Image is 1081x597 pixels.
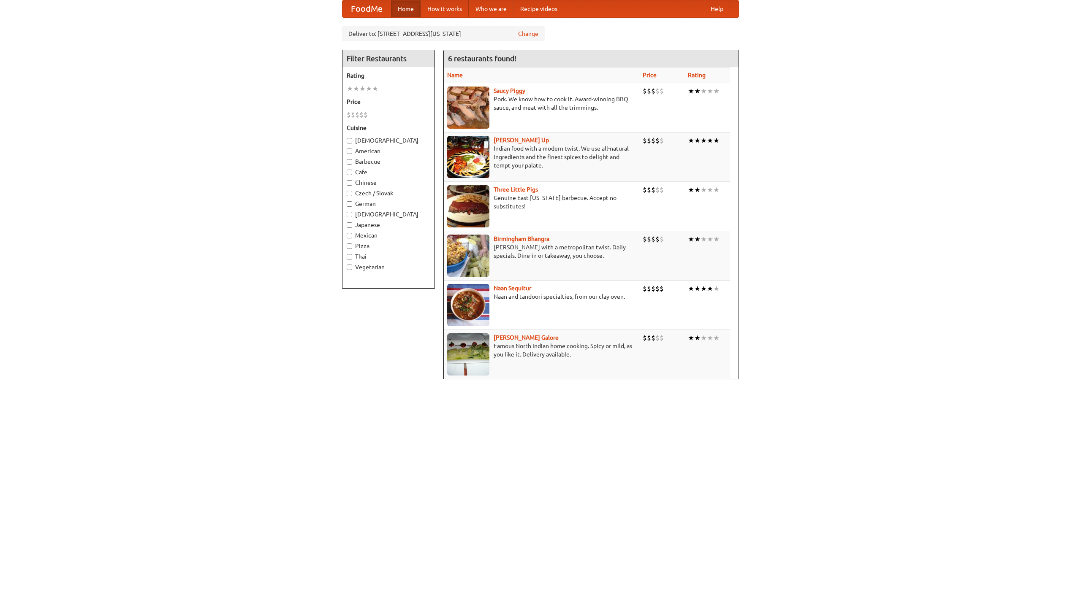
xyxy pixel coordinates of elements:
[701,136,707,145] li: ★
[660,284,664,293] li: $
[643,86,647,96] li: $
[704,0,730,17] a: Help
[347,210,430,219] label: [DEMOGRAPHIC_DATA]
[364,110,368,119] li: $
[347,201,352,207] input: German
[494,235,549,242] a: Birmingham Bhangra
[347,180,352,186] input: Chinese
[347,71,430,80] h5: Rating
[707,333,713,343] li: ★
[655,235,660,244] li: $
[447,333,489,375] img: currygalore.jpg
[347,242,430,250] label: Pizza
[342,26,545,41] div: Deliver to: [STREET_ADDRESS][US_STATE]
[347,147,430,155] label: American
[347,243,352,249] input: Pizza
[347,263,430,271] label: Vegetarian
[447,95,636,112] p: Pork. We know how to cook it. Award-winning BBQ sauce, and meat with all the trimmings.
[701,284,707,293] li: ★
[701,333,707,343] li: ★
[694,136,701,145] li: ★
[660,333,664,343] li: $
[660,235,664,244] li: $
[494,334,559,341] a: [PERSON_NAME] Galore
[694,284,701,293] li: ★
[347,149,352,154] input: American
[347,212,352,217] input: [DEMOGRAPHIC_DATA]
[494,285,531,292] a: Naan Sequitur
[347,231,430,240] label: Mexican
[643,235,647,244] li: $
[713,86,720,96] li: ★
[447,144,636,170] p: Indian food with a modern twist. We use all-natural ingredients and the finest spices to delight ...
[643,333,647,343] li: $
[366,84,372,93] li: ★
[647,86,651,96] li: $
[707,284,713,293] li: ★
[447,136,489,178] img: curryup.jpg
[713,235,720,244] li: ★
[342,0,391,17] a: FoodMe
[347,84,353,93] li: ★
[655,284,660,293] li: $
[347,191,352,196] input: Czech / Slovak
[447,194,636,211] p: Genuine East [US_STATE] barbecue. Accept no substitutes!
[651,284,655,293] li: $
[351,110,355,119] li: $
[660,86,664,96] li: $
[447,235,489,277] img: bhangra.jpg
[694,235,701,244] li: ★
[643,284,647,293] li: $
[660,136,664,145] li: $
[701,235,707,244] li: ★
[713,136,720,145] li: ★
[347,189,430,197] label: Czech / Slovak
[701,185,707,194] li: ★
[347,110,351,119] li: $
[447,342,636,359] p: Famous North Indian home cooking. Spicy or mild, as you like it. Delivery available.
[707,235,713,244] li: ★
[651,235,655,244] li: $
[651,136,655,145] li: $
[655,136,660,145] li: $
[347,178,430,187] label: Chinese
[347,222,352,228] input: Japanese
[651,333,655,343] li: $
[494,87,525,94] a: Saucy Piggy
[688,185,694,194] li: ★
[647,136,651,145] li: $
[372,84,378,93] li: ★
[688,333,694,343] li: ★
[707,185,713,194] li: ★
[494,186,538,193] b: Three Little Pigs
[647,333,651,343] li: $
[347,168,430,176] label: Cafe
[347,138,352,143] input: [DEMOGRAPHIC_DATA]
[688,86,694,96] li: ★
[347,200,430,208] label: German
[447,292,636,301] p: Naan and tandoori specialties, from our clay oven.
[688,136,694,145] li: ★
[447,86,489,129] img: saucy.jpg
[469,0,513,17] a: Who we are
[347,265,352,270] input: Vegetarian
[713,284,720,293] li: ★
[347,252,430,261] label: Thai
[694,185,701,194] li: ★
[355,110,359,119] li: $
[655,185,660,194] li: $
[447,185,489,227] img: littlepigs.jpg
[494,137,549,143] a: [PERSON_NAME] Up
[647,185,651,194] li: $
[447,72,463,78] a: Name
[694,86,701,96] li: ★
[359,110,364,119] li: $
[353,84,359,93] li: ★
[347,170,352,175] input: Cafe
[347,221,430,229] label: Japanese
[647,235,651,244] li: $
